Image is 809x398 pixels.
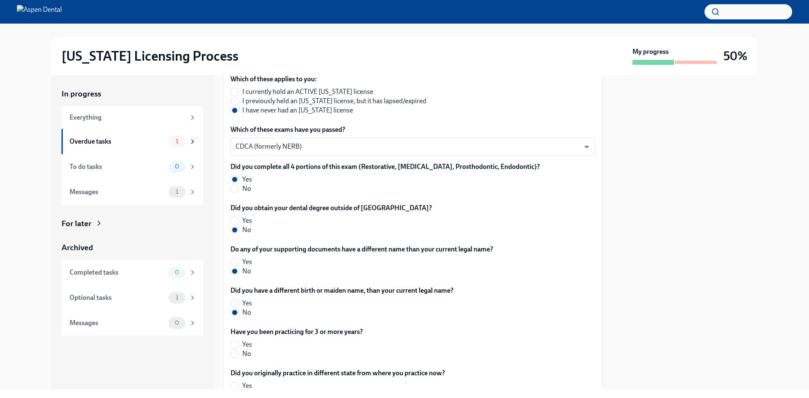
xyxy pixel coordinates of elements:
[230,327,363,337] label: Have you been practicing for 3 or more years?
[62,48,238,64] h2: [US_STATE] Licensing Process
[632,47,669,56] strong: My progress
[70,187,165,197] div: Messages
[62,242,203,253] a: Archived
[242,257,252,267] span: Yes
[170,269,184,275] span: 0
[230,125,595,134] label: Which of these exams have you passed?
[242,299,252,308] span: Yes
[242,349,251,358] span: No
[242,340,252,349] span: Yes
[70,318,165,328] div: Messages
[70,268,165,277] div: Completed tasks
[230,75,433,84] label: Which of these applies to you:
[242,216,252,225] span: Yes
[62,218,203,229] a: For later
[242,175,252,184] span: Yes
[230,203,432,213] label: Did you obtain your dental degree outside of [GEOGRAPHIC_DATA]?
[230,286,453,295] label: Did you have a different birth or maiden name, than your current legal name?
[62,179,203,205] a: Messages1
[242,381,252,390] span: Yes
[70,293,165,302] div: Optional tasks
[62,106,203,129] a: Everything
[62,310,203,336] a: Messages0
[62,285,203,310] a: Optional tasks1
[171,138,183,144] span: 1
[70,162,165,171] div: To do tasks
[62,154,203,179] a: To do tasks0
[723,48,747,64] h3: 50%
[62,129,203,154] a: Overdue tasks1
[230,369,445,378] label: Did you originally practice in different state from where you practice now?
[242,184,251,193] span: No
[242,308,251,317] span: No
[230,245,493,254] label: Do any of your supporting documents have a different name than your current legal name?
[230,138,595,155] div: CDCA (formerly NERB)
[171,189,183,195] span: 1
[242,267,251,276] span: No
[17,5,62,19] img: Aspen Dental
[62,88,203,99] a: In progress
[62,218,91,229] div: For later
[242,106,353,115] span: I have never had an [US_STATE] license
[230,162,540,171] label: Did you complete all 4 portions of this exam (Restorative, [MEDICAL_DATA], Prosthodontic, Endodon...
[170,163,184,170] span: 0
[70,137,165,146] div: Overdue tasks
[242,225,251,235] span: No
[170,320,184,326] span: 0
[62,260,203,285] a: Completed tasks0
[70,113,185,122] div: Everything
[242,87,373,96] span: I currently hold an ACTIVE [US_STATE] license
[171,294,183,301] span: 1
[242,96,426,106] span: I previously held an [US_STATE] license, but it has lapsed/expired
